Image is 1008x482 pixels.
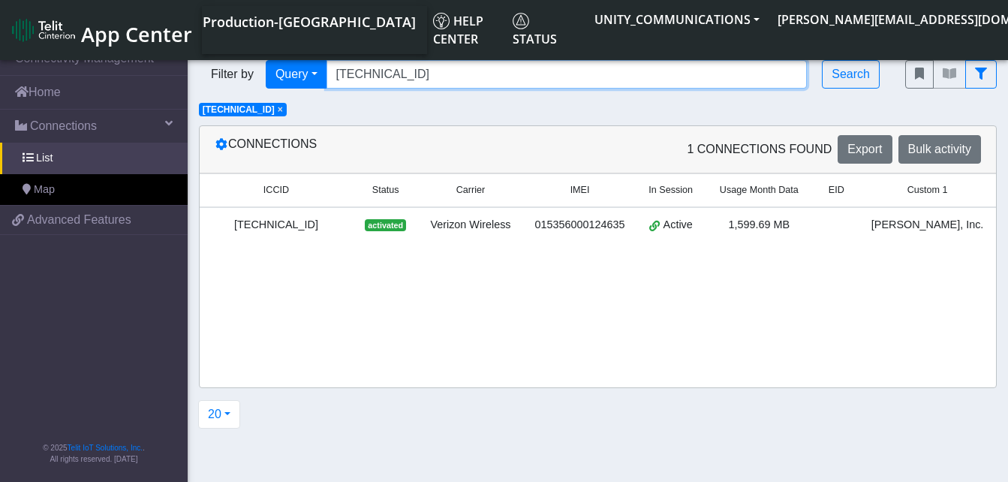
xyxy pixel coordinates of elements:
button: UNITY_COMMUNICATIONS [585,6,769,33]
div: [TECHNICAL_ID] [209,217,344,233]
div: Verizon Wireless [427,217,513,233]
span: Carrier [456,183,485,197]
span: Export [847,143,882,155]
a: Help center [427,6,507,54]
button: Query [266,60,327,89]
span: [TECHNICAL_ID] [203,104,275,115]
span: ICCID [263,183,289,197]
button: Close [278,105,283,114]
div: [PERSON_NAME], Inc. [868,217,987,233]
span: 1 Connections found [687,140,832,158]
span: Status [372,183,399,197]
span: EID [829,183,844,197]
a: Telit IoT Solutions, Inc. [68,444,143,452]
span: Help center [433,13,483,47]
button: 20 [198,400,240,429]
span: List [36,150,53,167]
img: status.svg [513,13,529,29]
span: App Center [81,20,192,48]
button: Search [822,60,880,89]
a: Your current platform instance [202,6,415,36]
span: Usage Month Data [720,183,799,197]
span: Map [34,182,55,198]
span: activated [365,219,406,231]
span: Production-[GEOGRAPHIC_DATA] [203,13,416,31]
a: App Center [12,14,190,47]
a: Status [507,6,585,54]
span: Advanced Features [27,211,131,229]
span: Status [513,13,557,47]
div: 015356000124635 [532,217,628,233]
span: 1,599.69 MB [729,218,790,230]
span: Filter by [199,65,266,83]
span: × [278,104,283,115]
span: In Session [648,183,693,197]
span: Bulk activity [908,143,971,155]
div: Connections [203,135,598,164]
button: Bulk activity [898,135,981,164]
div: fitlers menu [905,60,997,89]
span: Active [663,217,693,233]
span: Custom 1 [907,183,948,197]
span: IMEI [570,183,590,197]
button: Export [838,135,892,164]
span: Connections [30,117,97,135]
img: knowledge.svg [433,13,450,29]
input: Search... [326,60,808,89]
img: logo-telit-cinterion-gw-new.png [12,18,75,42]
